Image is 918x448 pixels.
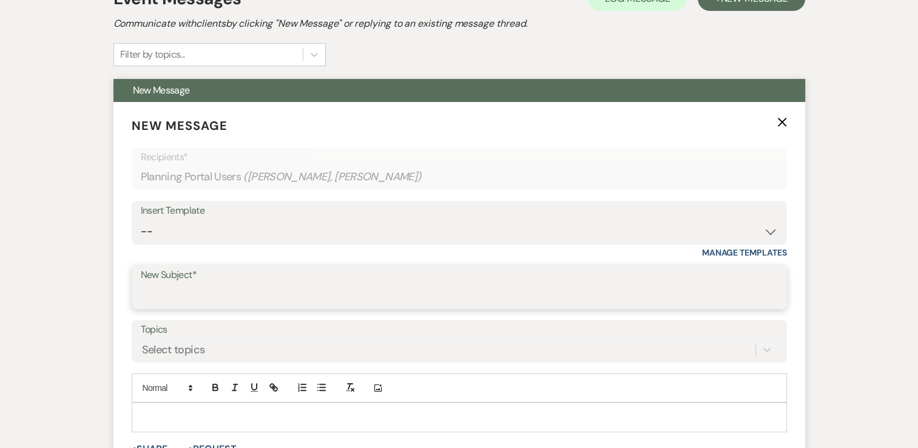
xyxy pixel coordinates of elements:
a: Manage Templates [702,247,787,258]
span: New Message [133,84,190,97]
label: Topics [141,321,778,339]
div: Planning Portal Users [141,165,778,189]
label: New Subject* [141,266,778,284]
div: Select topics [142,342,205,358]
div: Insert Template [141,202,778,220]
p: Recipients* [141,149,778,165]
span: ( [PERSON_NAME], [PERSON_NAME] ) [243,169,422,185]
h2: Communicate with clients by clicking "New Message" or replying to an existing message thread. [113,16,805,31]
span: New Message [132,118,228,134]
div: Filter by topics... [120,47,185,62]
